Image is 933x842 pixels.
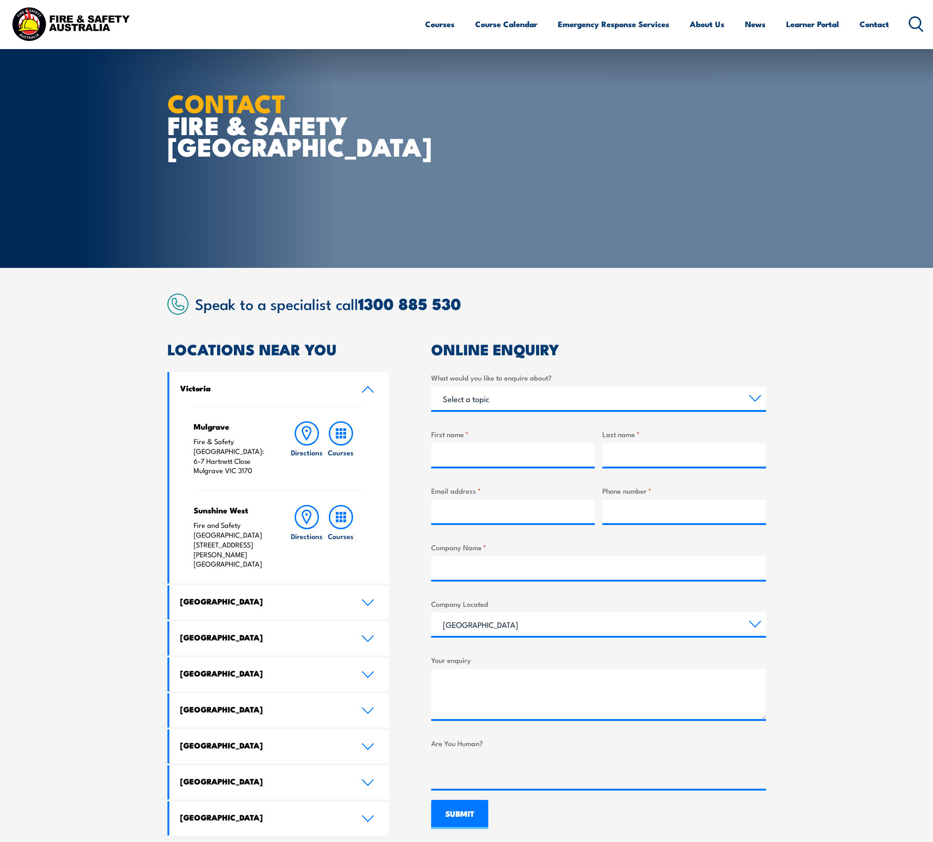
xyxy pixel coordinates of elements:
[324,421,358,475] a: Courses
[431,738,766,748] label: Are You Human?
[194,437,272,475] p: Fire & Safety [GEOGRAPHIC_DATA]: 6-7 Hartnett Close Mulgrave VIC 3170
[194,520,272,569] p: Fire and Safety [GEOGRAPHIC_DATA] [STREET_ADDRESS][PERSON_NAME] [GEOGRAPHIC_DATA]
[558,12,669,36] a: Emergency Response Services
[169,585,389,619] a: [GEOGRAPHIC_DATA]
[431,655,766,665] label: Your enquiry
[180,776,347,786] h4: [GEOGRAPHIC_DATA]
[167,92,398,157] h1: FIRE & SAFETY [GEOGRAPHIC_DATA]
[291,447,323,457] h6: Directions
[290,505,324,569] a: Directions
[431,372,766,383] label: What would you like to enquire about?
[431,429,595,439] label: First name
[745,12,766,36] a: News
[169,657,389,691] a: [GEOGRAPHIC_DATA]
[169,372,389,406] a: Victoria
[431,542,766,553] label: Company Name
[475,12,537,36] a: Course Calendar
[431,485,595,496] label: Email address
[180,383,347,393] h4: Victoria
[431,598,766,609] label: Company Located
[169,729,389,763] a: [GEOGRAPHIC_DATA]
[328,531,354,541] h6: Courses
[180,740,347,750] h4: [GEOGRAPHIC_DATA]
[180,596,347,606] h4: [GEOGRAPHIC_DATA]
[169,621,389,655] a: [GEOGRAPHIC_DATA]
[194,505,272,515] h4: Sunshine West
[180,812,347,822] h4: [GEOGRAPHIC_DATA]
[195,295,766,312] h2: Speak to a specialist call
[690,12,724,36] a: About Us
[324,505,358,569] a: Courses
[431,752,573,789] iframe: reCAPTCHA
[425,12,455,36] a: Courses
[431,342,766,355] h2: ONLINE ENQUIRY
[167,342,389,355] h2: LOCATIONS NEAR YOU
[860,12,889,36] a: Contact
[602,429,766,439] label: Last name
[194,421,272,432] h4: Mulgrave
[290,421,324,475] a: Directions
[358,291,461,316] a: 1300 885 530
[169,801,389,835] a: [GEOGRAPHIC_DATA]
[602,485,766,496] label: Phone number
[180,704,347,714] h4: [GEOGRAPHIC_DATA]
[180,668,347,678] h4: [GEOGRAPHIC_DATA]
[180,632,347,642] h4: [GEOGRAPHIC_DATA]
[169,765,389,799] a: [GEOGRAPHIC_DATA]
[786,12,839,36] a: Learner Portal
[169,693,389,727] a: [GEOGRAPHIC_DATA]
[431,800,488,829] input: SUBMIT
[167,83,286,122] strong: CONTACT
[291,531,323,541] h6: Directions
[328,447,354,457] h6: Courses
